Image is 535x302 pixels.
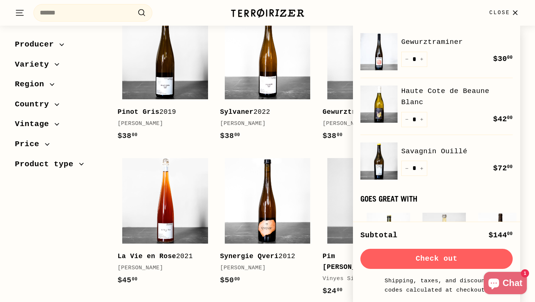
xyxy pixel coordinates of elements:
[507,115,513,121] sup: 00
[15,138,45,151] span: Price
[322,253,377,271] b: Pim [PERSON_NAME]
[493,115,513,123] span: $42
[132,277,137,282] sup: 00
[117,107,205,118] div: 2019
[401,52,412,67] button: Reduce item quantity by one
[15,57,106,77] button: Variety
[485,2,525,24] button: Close
[220,132,240,140] span: $38
[220,9,315,150] a: Sylvaner2022[PERSON_NAME]
[360,33,398,70] img: Gewurztraminer
[416,52,427,67] button: Increase item quantity by one
[15,136,106,156] button: Price
[117,9,213,150] a: Pinot Gris2019[PERSON_NAME]
[401,36,513,48] a: Gewurztraminer
[220,153,315,294] a: Synergie Qveri2012[PERSON_NAME]
[401,161,412,176] button: Reduce item quantity by one
[481,272,529,296] inbox-online-store-chat: Shopify online store chat
[507,164,513,170] sup: 00
[117,251,205,262] div: 2021
[15,76,106,96] button: Region
[322,9,418,150] a: Gewurztraminer2022[PERSON_NAME]
[493,55,513,63] span: $30
[322,287,343,295] span: $24
[234,277,240,282] sup: 00
[15,96,106,116] button: Country
[15,156,106,176] button: Product type
[15,58,55,71] span: Variety
[360,195,513,203] div: Goes great with
[220,107,308,118] div: 2022
[401,112,412,127] button: Reduce item quantity by one
[360,86,398,123] img: Haute Cote de Beaune Blanc
[337,287,343,293] sup: 00
[337,132,343,138] sup: 00
[15,118,55,131] span: Vintage
[322,251,410,273] div: 2022
[360,249,513,269] button: Check out
[220,251,308,262] div: 2012
[117,108,159,116] b: Pinot Gris
[383,276,490,295] small: Shipping, taxes, and discount codes calculated at checkout.
[507,231,513,237] sup: 00
[322,107,410,118] div: 2022
[117,119,205,128] div: [PERSON_NAME]
[220,108,253,116] b: Sylvaner
[507,55,513,60] sup: 00
[401,146,513,157] a: Savagnin Ouillé
[15,78,50,91] span: Region
[132,132,137,138] sup: 00
[489,9,510,17] span: Close
[117,276,137,285] span: $45
[493,164,513,173] span: $72
[234,132,240,138] sup: 00
[220,253,279,260] b: Synergie Qveri
[117,132,137,140] span: $38
[15,38,59,51] span: Producer
[220,276,240,285] span: $50
[322,274,410,283] div: Vinyes Singulars
[360,142,398,180] img: Savagnin Ouillé
[15,98,55,111] span: Country
[15,36,106,57] button: Producer
[322,108,381,116] b: Gewurztraminer
[15,158,79,171] span: Product type
[220,119,308,128] div: [PERSON_NAME]
[117,264,205,273] div: [PERSON_NAME]
[117,153,213,294] a: La Vie en Rose2021[PERSON_NAME]
[416,112,427,127] button: Increase item quantity by one
[489,229,513,241] div: $144
[15,116,106,136] button: Vintage
[401,86,513,108] a: Haute Cote de Beaune Blanc
[360,229,398,241] div: Subtotal
[322,132,343,140] span: $38
[322,119,410,128] div: [PERSON_NAME]
[220,264,308,273] div: [PERSON_NAME]
[416,161,427,176] button: Increase item quantity by one
[117,253,176,260] b: La Vie en Rose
